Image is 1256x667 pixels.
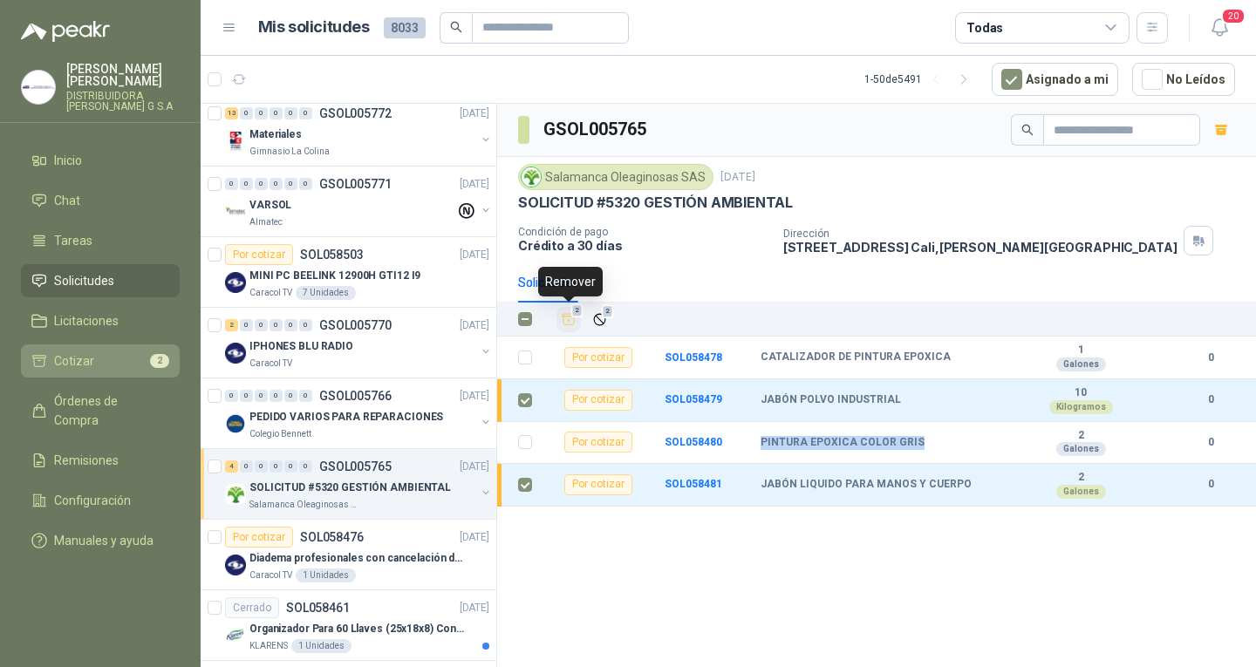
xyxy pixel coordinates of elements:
div: Salamanca Oleaginosas SAS [518,164,713,190]
img: Company Logo [225,131,246,152]
h3: GSOL005765 [543,116,649,143]
div: 0 [255,178,268,190]
div: 0 [299,460,312,473]
div: Por cotizar [225,527,293,548]
b: 0 [1186,476,1235,493]
div: 1 Unidades [291,639,352,653]
img: Logo peakr [21,21,110,42]
b: CATALIZADOR DE PINTURA EPOXICA [761,351,951,364]
a: CerradoSOL058461[DATE] Company LogoOrganizador Para 60 Llaves (25x18x8) Con CerraduraKLARENS1 Uni... [201,590,496,661]
button: Asignado a mi [992,63,1118,96]
span: 2 [150,354,169,368]
div: 0 [299,107,312,119]
div: 4 [225,460,238,473]
div: 0 [240,319,253,331]
p: [PERSON_NAME] [PERSON_NAME] [66,63,180,87]
div: Por cotizar [564,474,632,495]
div: 0 [299,178,312,190]
img: Company Logo [225,625,246,646]
button: No Leídos [1132,63,1235,96]
b: 1 [1020,344,1141,357]
p: GSOL005771 [319,178,392,190]
a: Inicio [21,144,180,177]
p: [DATE] [460,459,489,475]
p: [DATE] [460,600,489,616]
div: 13 [225,107,238,119]
p: VARSOL [249,197,291,214]
a: Manuales y ayuda [21,524,180,557]
span: Órdenes de Compra [54,391,163,430]
img: Company Logo [225,555,246,575]
a: 0 0 0 0 0 0 GSOL005766[DATE] Company LogoPEDIDO VARIOS PARA REPARACIONESColegio Bennett [225,385,493,441]
b: 2 [1020,471,1141,485]
h1: Mis solicitudes [258,15,370,40]
p: Dirección [783,228,1177,240]
div: 7 Unidades [296,286,356,300]
a: 4 0 0 0 0 0 GSOL005765[DATE] Company LogoSOLICITUD #5320 GESTIÓN AMBIENTALSalamanca Oleaginosas SAS [225,456,493,512]
button: Añadir [556,307,581,332]
p: Caracol TV [249,286,292,300]
div: 0 [225,178,238,190]
p: Organizador Para 60 Llaves (25x18x8) Con Cerradura [249,621,467,637]
b: JABÓN POLVO INDUSTRIAL [761,393,901,407]
img: Company Logo [225,343,246,364]
b: 0 [1186,350,1235,366]
p: GSOL005765 [319,460,392,473]
p: MINI PC BEELINK 12900H GTI12 I9 [249,268,420,284]
div: 0 [299,319,312,331]
button: Ignorar [588,308,611,331]
div: 0 [225,390,238,402]
p: Diadema profesionales con cancelación de ruido en micrófono [249,550,467,567]
img: Company Logo [22,71,55,104]
a: Órdenes de Compra [21,385,180,437]
p: [DATE] [460,317,489,334]
div: 0 [255,460,268,473]
span: Cotizar [54,351,94,371]
div: Galones [1056,442,1106,456]
span: Solicitudes [54,271,114,290]
div: Por cotizar [225,244,293,265]
a: Solicitudes [21,264,180,297]
a: 13 0 0 0 0 0 GSOL005772[DATE] Company LogoMaterialesGimnasio La Colina [225,103,493,159]
span: 2 [602,304,614,318]
a: Remisiones [21,444,180,477]
a: Cotizar2 [21,344,180,378]
p: [DATE] [720,169,755,186]
a: SOL058480 [665,436,722,448]
a: SOL058481 [665,478,722,490]
div: 0 [240,390,253,402]
div: 0 [284,178,297,190]
div: 0 [255,319,268,331]
div: 0 [270,390,283,402]
span: Tareas [54,231,92,250]
p: SOL058503 [300,248,364,261]
p: SOL058461 [286,602,350,614]
div: 1 - 50 de 5491 [864,65,978,93]
img: Company Logo [225,201,246,222]
div: Todas [966,18,1003,37]
b: 2 [1020,429,1141,443]
p: GSOL005766 [319,390,392,402]
a: Configuración [21,484,180,517]
p: Almatec [249,215,283,229]
div: 0 [299,390,312,402]
img: Company Logo [225,413,246,434]
div: 0 [270,107,283,119]
span: Licitaciones [54,311,119,330]
p: Caracol TV [249,357,292,371]
b: 10 [1020,386,1141,400]
p: SOLICITUD #5320 GESTIÓN AMBIENTAL [518,194,793,212]
a: Por cotizarSOL058476[DATE] Company LogoDiadema profesionales con cancelación de ruido en micrófon... [201,520,496,590]
a: SOL058479 [665,393,722,405]
p: PEDIDO VARIOS PARA REPARACIONES [249,409,443,425]
div: 0 [240,178,253,190]
span: Manuales y ayuda [54,531,154,550]
span: 2 [571,303,584,317]
span: search [450,21,462,33]
p: KLARENS [249,639,288,653]
div: 0 [270,178,283,190]
a: 2 0 0 0 0 0 GSOL005770[DATE] Company LogoIPHONES BLU RADIOCaracol TV [225,315,493,371]
button: 20 [1204,12,1235,44]
span: 20 [1221,8,1246,24]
